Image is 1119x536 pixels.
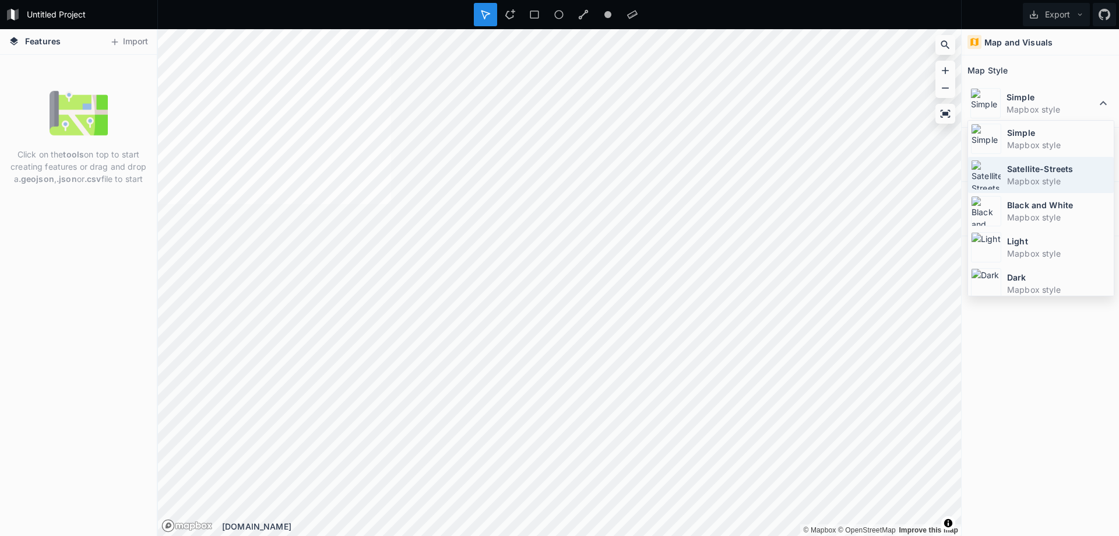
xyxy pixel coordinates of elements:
[1007,103,1096,115] dd: Mapbox style
[984,36,1053,48] h4: Map and Visuals
[1007,175,1111,187] dd: Mapbox style
[1007,235,1111,247] dt: Light
[1007,91,1096,103] dt: Simple
[971,232,1001,262] img: Light
[1007,247,1111,260] dd: Mapbox style
[967,61,1008,79] h2: Map Style
[222,520,961,533] div: [DOMAIN_NAME]
[971,160,1001,190] img: Satellite-Streets
[899,526,958,534] a: Map feedback
[161,519,175,533] a: Mapbox logo
[838,526,896,534] a: OpenStreetMap
[1007,163,1111,175] dt: Satellite-Streets
[945,517,952,530] span: Toggle attribution
[1007,283,1111,296] dd: Mapbox style
[63,149,84,159] strong: tools
[941,516,955,530] button: Toggle attribution
[57,174,77,184] strong: .json
[50,84,108,142] img: empty
[85,174,101,184] strong: .csv
[161,519,213,533] a: Mapbox logo
[971,124,1001,154] img: Simple
[971,268,1001,299] img: Dark
[1007,199,1111,211] dt: Black and White
[1007,271,1111,283] dt: Dark
[104,33,154,51] button: Import
[803,526,836,534] a: Mapbox
[970,88,1001,118] img: Simple
[25,35,61,47] span: Features
[1007,139,1111,151] dd: Mapbox style
[971,196,1001,226] img: Black and White
[1023,3,1090,26] button: Export
[1007,127,1111,139] dt: Simple
[9,148,148,185] p: Click on the on top to start creating features or drag and drop a , or file to start
[19,174,54,184] strong: .geojson
[1007,211,1111,223] dd: Mapbox style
